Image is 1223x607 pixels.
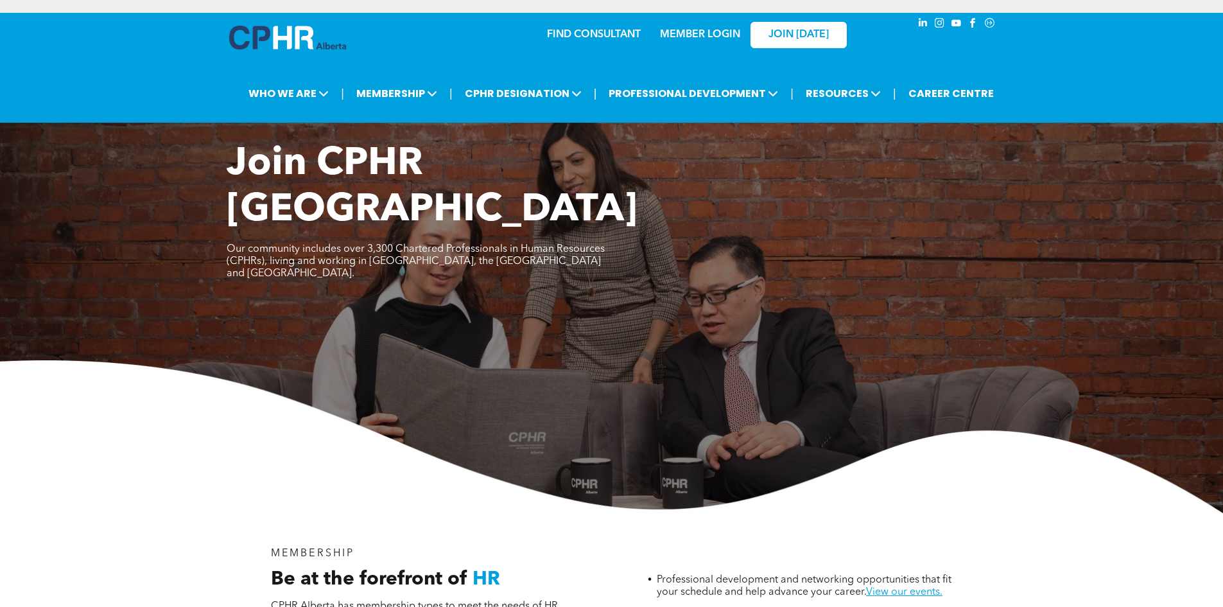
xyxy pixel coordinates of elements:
li: | [594,80,597,107]
span: RESOURCES [802,82,885,105]
a: facebook [966,16,980,33]
span: MEMBERSHIP [271,549,355,559]
span: Be at the forefront of [271,570,467,589]
span: Professional development and networking opportunities that fit your schedule and help advance you... [657,575,951,597]
span: Join CPHR [GEOGRAPHIC_DATA] [227,145,638,230]
li: | [893,80,896,107]
a: FIND CONSULTANT [547,30,641,40]
li: | [790,80,794,107]
a: instagram [933,16,947,33]
span: CPHR DESIGNATION [461,82,585,105]
a: youtube [950,16,964,33]
a: JOIN [DATE] [750,22,847,48]
span: HR [473,570,500,589]
span: WHO WE ARE [245,82,333,105]
a: MEMBER LOGIN [660,30,740,40]
span: Our community includes over 3,300 Chartered Professionals in Human Resources (CPHRs), living and ... [227,244,605,279]
a: View our events. [866,587,942,597]
li: | [341,80,344,107]
span: PROFESSIONAL DEVELOPMENT [605,82,782,105]
a: Social network [983,16,997,33]
span: MEMBERSHIP [352,82,441,105]
span: JOIN [DATE] [768,29,829,41]
img: A blue and white logo for cp alberta [229,26,346,49]
a: linkedin [916,16,930,33]
a: CAREER CENTRE [905,82,998,105]
li: | [449,80,453,107]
